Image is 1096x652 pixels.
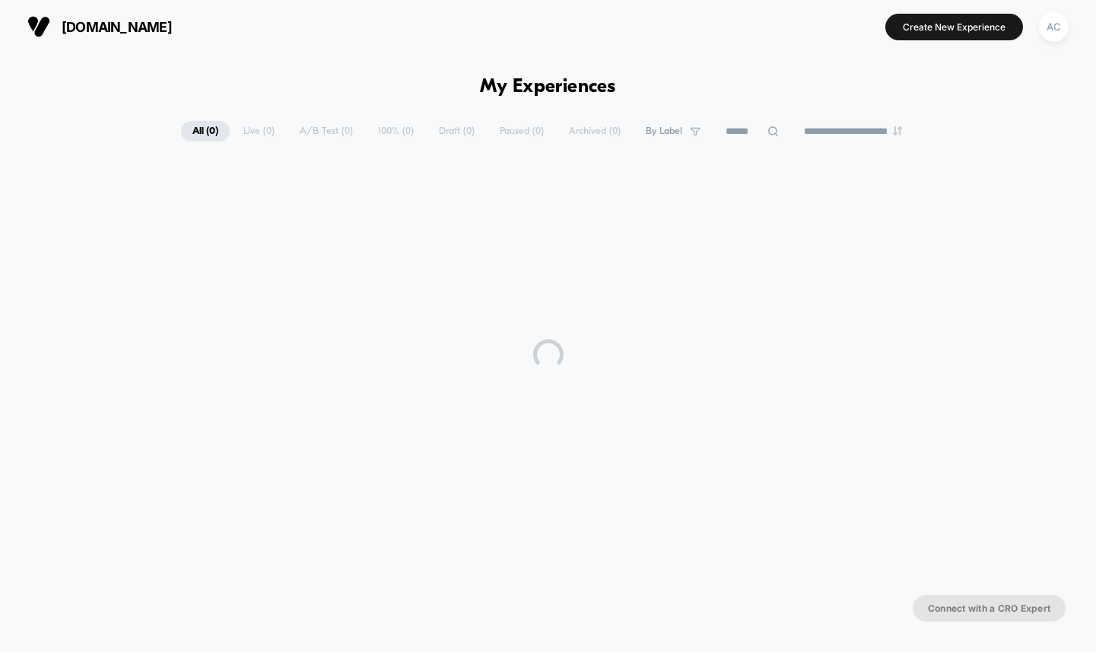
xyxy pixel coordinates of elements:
[181,121,230,142] span: All ( 0 )
[62,19,172,35] span: [DOMAIN_NAME]
[646,126,682,137] span: By Label
[1034,11,1073,43] button: AC
[913,595,1066,622] button: Connect with a CRO Expert
[1039,12,1069,42] div: AC
[23,14,176,39] button: [DOMAIN_NAME]
[885,14,1023,40] button: Create New Experience
[480,76,616,98] h1: My Experiences
[27,15,50,38] img: Visually logo
[893,126,902,135] img: end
